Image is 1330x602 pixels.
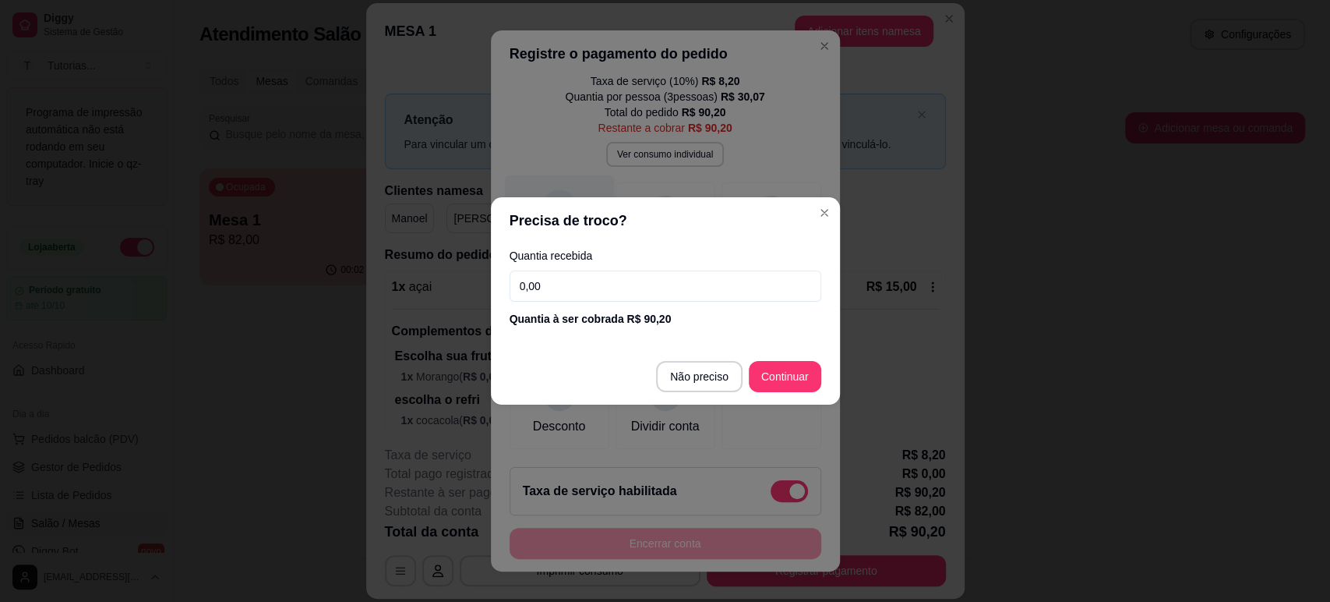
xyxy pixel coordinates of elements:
label: Quantia recebida [510,250,821,261]
button: Continuar [749,361,821,392]
header: Precisa de troco? [491,197,840,244]
button: Não preciso [656,361,743,392]
div: Quantia à ser cobrada R$ 90,20 [510,311,821,327]
button: Close [812,200,837,225]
